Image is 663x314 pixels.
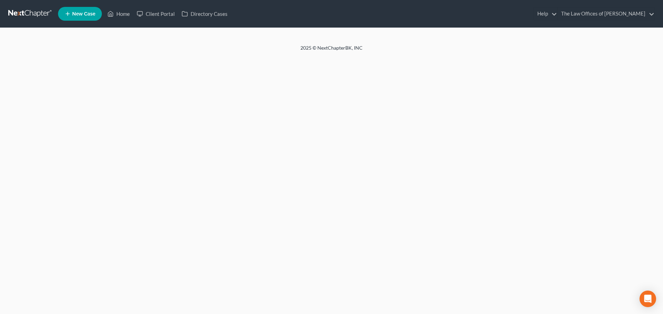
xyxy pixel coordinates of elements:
[104,8,133,20] a: Home
[133,8,178,20] a: Client Portal
[640,291,656,307] div: Open Intercom Messenger
[534,8,557,20] a: Help
[58,7,102,21] new-legal-case-button: New Case
[558,8,654,20] a: The Law Offices of [PERSON_NAME]
[178,8,231,20] a: Directory Cases
[135,44,528,57] div: 2025 © NextChapterBK, INC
